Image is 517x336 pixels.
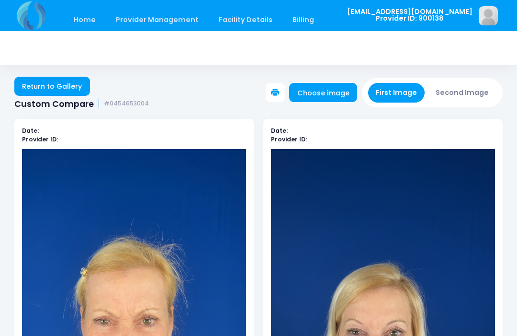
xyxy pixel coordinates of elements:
[22,127,39,135] b: Date:
[14,77,90,96] a: Return to Gallery
[64,9,105,31] a: Home
[283,9,324,31] a: Billing
[271,127,288,135] b: Date:
[106,9,208,31] a: Provider Management
[22,135,58,143] b: Provider ID:
[368,83,425,103] button: First Image
[210,9,282,31] a: Facility Details
[14,99,94,109] span: Custom Compare
[428,83,497,103] button: Second Image
[289,83,357,102] a: Choose image
[104,100,149,107] small: #0454653004
[479,6,498,25] img: image
[325,9,362,31] a: Staff
[347,8,472,22] span: [EMAIL_ADDRESS][DOMAIN_NAME] Provider ID: 900138
[271,135,307,143] b: Provider ID:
